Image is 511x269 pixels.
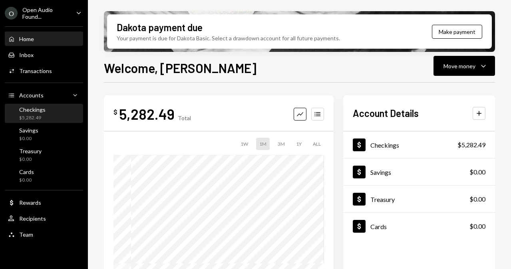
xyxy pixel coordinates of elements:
[5,145,83,164] a: Treasury$0.00
[19,67,52,74] div: Transactions
[370,141,399,149] div: Checkings
[310,138,324,150] div: ALL
[353,107,419,120] h2: Account Details
[469,194,485,204] div: $0.00
[370,168,391,176] div: Savings
[5,88,83,102] a: Accounts
[370,223,387,230] div: Cards
[117,21,203,34] div: Dakota payment due
[19,106,46,113] div: Checkings
[5,211,83,225] a: Recipients
[5,32,83,46] a: Home
[443,62,475,70] div: Move money
[343,213,495,239] a: Cards$0.00
[237,138,251,150] div: 1W
[19,231,33,238] div: Team
[343,158,495,185] a: Savings$0.00
[19,92,44,99] div: Accounts
[19,115,46,121] div: $5,282.49
[19,51,34,58] div: Inbox
[5,166,83,185] a: Cards$0.00
[5,227,83,241] a: Team
[457,140,485,150] div: $5,282.49
[19,135,38,142] div: $0.00
[19,127,38,134] div: Savings
[19,199,41,206] div: Rewards
[19,177,34,184] div: $0.00
[256,138,270,150] div: 1M
[469,222,485,231] div: $0.00
[19,168,34,175] div: Cards
[432,25,482,39] button: Make payment
[104,60,256,76] h1: Welcome, [PERSON_NAME]
[343,186,495,212] a: Treasury$0.00
[117,34,340,42] div: Your payment is due for Dakota Basic. Select a drawdown account for all future payments.
[113,108,117,116] div: $
[5,104,83,123] a: Checkings$5,282.49
[433,56,495,76] button: Move money
[22,6,70,20] div: Open Audio Found...
[5,63,83,78] a: Transactions
[5,125,83,144] a: Savings$0.00
[178,115,191,121] div: Total
[5,47,83,62] a: Inbox
[19,148,42,154] div: Treasury
[19,215,46,222] div: Recipients
[343,131,495,158] a: Checkings$5,282.49
[274,138,288,150] div: 3M
[370,196,395,203] div: Treasury
[469,167,485,177] div: $0.00
[19,156,42,163] div: $0.00
[293,138,305,150] div: 1Y
[5,195,83,210] a: Rewards
[19,36,34,42] div: Home
[5,7,18,20] div: O
[119,105,175,123] div: 5,282.49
